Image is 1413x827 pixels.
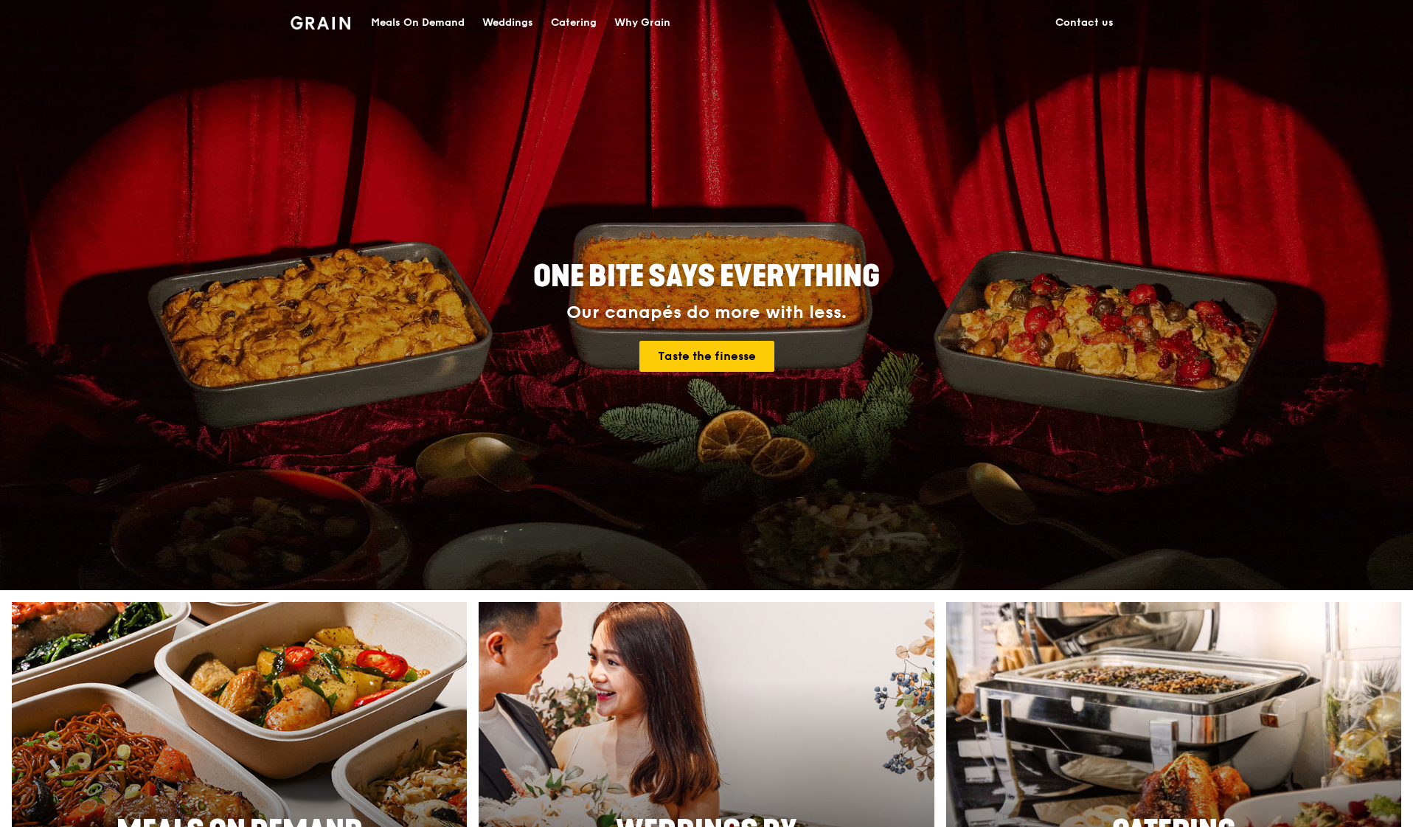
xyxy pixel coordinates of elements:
[473,1,542,45] a: Weddings
[482,1,533,45] div: Weddings
[542,1,605,45] a: Catering
[614,1,670,45] div: Why Grain
[551,1,597,45] div: Catering
[441,302,972,323] div: Our canapés do more with less.
[371,1,465,45] div: Meals On Demand
[639,341,774,372] a: Taste the finesse
[533,259,880,294] span: ONE BITE SAYS EVERYTHING
[291,16,350,30] img: Grain
[1046,1,1122,45] a: Contact us
[605,1,679,45] a: Why Grain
